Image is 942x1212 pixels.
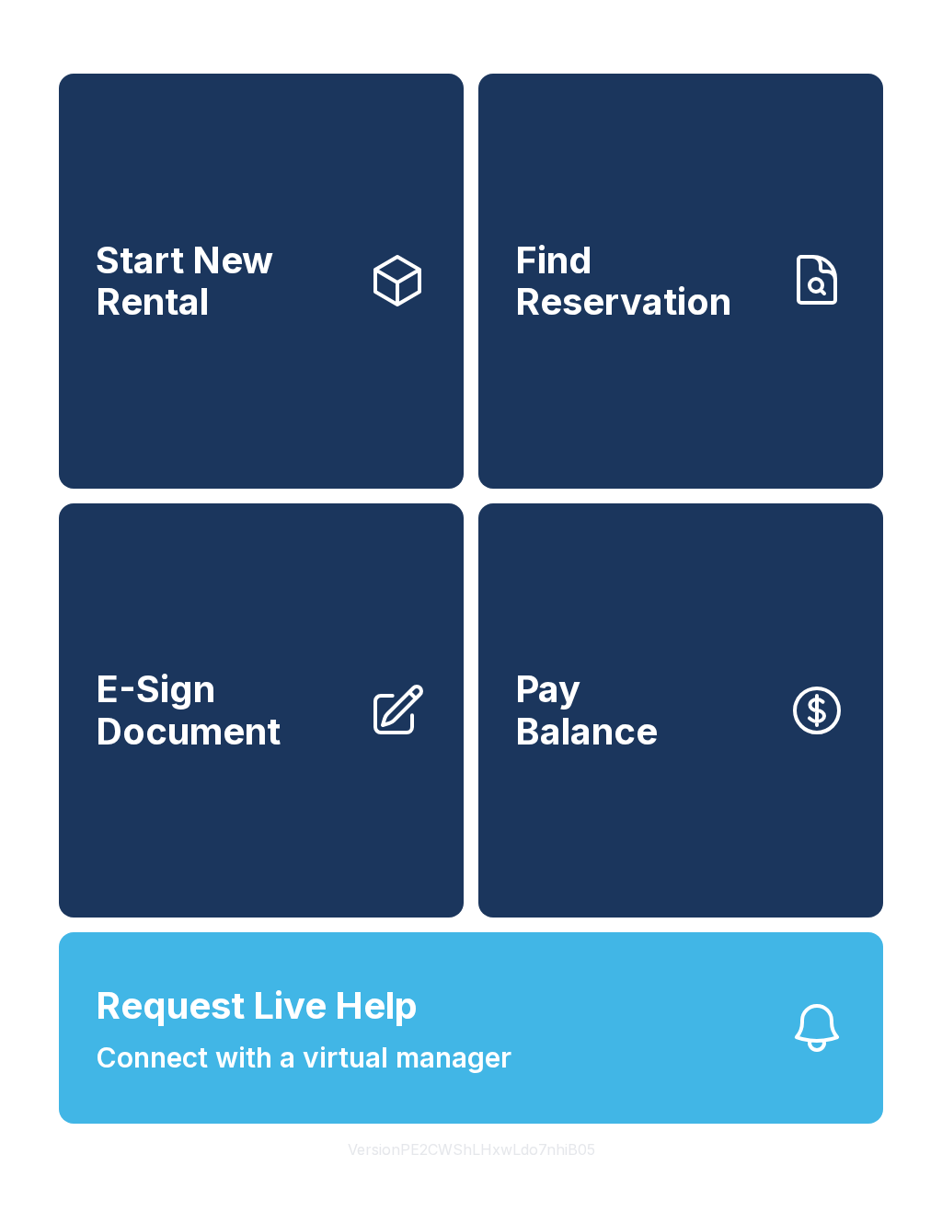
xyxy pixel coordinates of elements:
[96,239,353,323] span: Start New Rental
[478,74,883,489] a: Find Reservation
[59,503,464,918] a: E-Sign Document
[333,1124,610,1175] button: VersionPE2CWShLHxwLdo7nhiB05
[96,1037,511,1079] span: Connect with a virtual manager
[96,978,418,1033] span: Request Live Help
[59,74,464,489] a: Start New Rental
[515,239,773,323] span: Find Reservation
[96,668,353,752] span: E-Sign Document
[515,668,658,752] span: Pay Balance
[59,932,883,1124] button: Request Live HelpConnect with a virtual manager
[478,503,883,918] a: PayBalance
